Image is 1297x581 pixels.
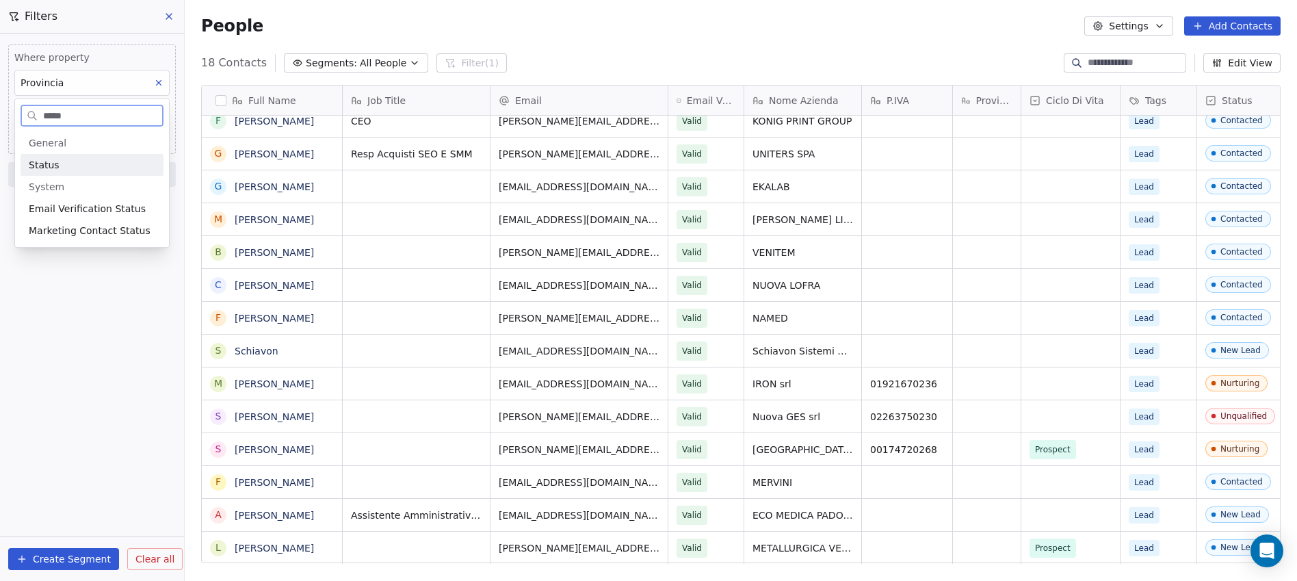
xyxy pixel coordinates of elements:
[29,224,150,237] span: Marketing Contact Status
[29,180,64,194] span: System
[21,132,163,242] div: Suggestions
[29,158,60,172] span: Status
[29,202,146,216] span: Email Verification Status
[29,136,66,150] span: General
